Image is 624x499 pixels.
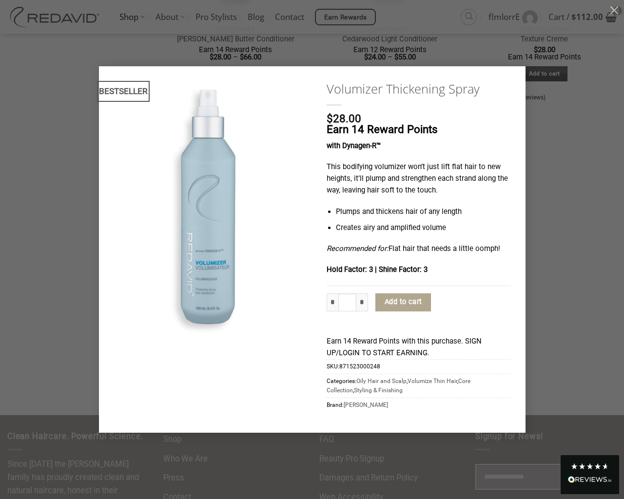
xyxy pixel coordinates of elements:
div: Earn 14 Reward Points with this purchase. SIGN UP/LOGIN TO START EARNING. [327,336,511,359]
input: Reduce quantity of Volumizer Thickening Spray [327,293,338,312]
input: Product quantity [338,293,356,312]
strong: Hold Factor: 3 | Shine Factor: 3 [327,265,428,274]
span: Earn 14 Reward Points [327,123,438,135]
span: Brand: [327,398,511,412]
li: Creates airy and amplified volume [336,222,510,234]
a: Volumize Thin Hair [408,378,457,384]
img: REDAVID Volumizer Thickening Spray – 1 1 [99,66,312,350]
input: Increase quantity of Volumizer Thickening Spray [356,293,368,312]
div: Read All Reviews [561,455,619,494]
button: Add to cart [375,293,431,312]
span: SKU: [327,359,511,374]
p: This bodifying volumizer won’t just lift flat hair to new heights, it’ll plump and strengthen eac... [327,161,511,196]
span: $ [327,112,333,125]
a: Styling & Finishing [354,387,403,394]
bdi: 28.00 [327,112,361,125]
span: 871523000248 [339,363,380,370]
a: Oily Hair and Scalp [356,378,407,384]
span: Categories: , , , [327,374,511,398]
div: 4.8 Stars [570,462,609,470]
em: Recommended for: [327,244,389,253]
a: [PERSON_NAME] [344,402,388,408]
a: Volumizer Thickening Spray [327,81,511,97]
p: Flat hair that needs a little oomph! [327,243,511,255]
li: Plumps and thickens hair of any length [336,206,510,218]
img: REVIEWS.io [568,476,612,483]
div: Read All Reviews [568,474,612,487]
strong: with Dynagen-R™ [327,141,381,150]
